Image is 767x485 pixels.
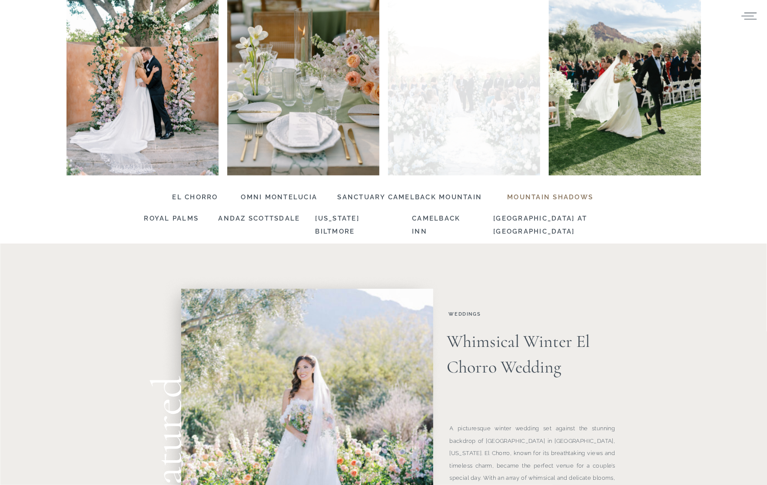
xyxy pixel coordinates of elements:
a: Camelback INN [412,212,478,221]
a: Omni Montelucia [241,191,318,200]
a: [GEOGRAPHIC_DATA] at [GEOGRAPHIC_DATA] [494,212,625,221]
a: Weddings [449,311,481,317]
a: El Chorro [173,191,221,200]
a: Whimsical Winter El Chorro Wedding [447,331,590,378]
a: Sanctuary camelback mountain [338,191,488,200]
a: Mountain Shadows [508,191,595,200]
a: Andaz Scottsdale [219,212,300,221]
a: [US_STATE] BILTMORE [315,212,397,221]
a: ROYal Palms [144,212,203,221]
